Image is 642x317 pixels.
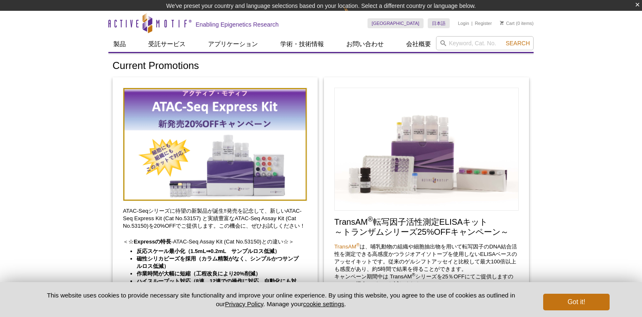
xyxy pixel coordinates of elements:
a: 学術・技術情報 [275,36,329,52]
a: 受託サービス [143,36,191,52]
a: TransAM® [334,243,360,250]
h2: Enabling Epigenetics Research [196,21,279,28]
button: Got it! [543,294,610,310]
strong: Expressの特長 [134,238,171,245]
button: Search [503,39,532,47]
a: Cart [500,20,515,26]
a: Register [475,20,492,26]
a: [GEOGRAPHIC_DATA] [368,18,424,28]
li: (0 items) [500,18,534,28]
img: Save on TransAM [334,88,519,211]
sup: ® [368,215,372,223]
a: 製品 [108,36,131,52]
strong: 磁性シリカビーズを採用（カラム精製がなく、シンプルかつサンプルロス低減） [137,256,299,269]
a: 会社概要 [401,36,436,52]
sup: ® [412,272,415,277]
p: ATAC-Seqシリーズに待望の新製品が誕生‼発売を記念して、新しいATAC-Seq Express Kit (Cat No.53157) と実績豊富なATAC-Seq Assay Kit (C... [123,207,307,230]
p: This website uses cookies to provide necessary site functionality and improve your online experie... [32,291,529,308]
strong: ハイスループット対応（8連、12連での操作に対応。自動化にも対応可能） [137,278,297,292]
input: Keyword, Cat. No. [436,36,534,50]
a: アプリケーション [203,36,263,52]
span: Search [506,40,530,47]
sup: ® [356,242,360,247]
a: Login [458,20,469,26]
strong: 作業時間が大幅に短縮（工程改良により20%削減） [137,270,261,277]
h1: Current Promotions [113,60,529,72]
img: Save on ATAC-Seq Kits [123,88,307,202]
img: Your Cart [500,21,504,25]
a: 日本語 [428,18,450,28]
p: ＜☆ -ATAC-Seq Assay Kit (Cat No.53150)との違い☆＞ [123,238,307,246]
a: お問い合わせ [341,36,389,52]
li: | [471,18,473,28]
button: cookie settings [303,300,344,307]
a: Privacy Policy [225,300,263,307]
h2: TransAM 転写因子活性測定ELISAキット ～トランザムシリーズ25%OFFキャンペーン～ [334,217,519,237]
p: は、哺乳動物の組織や細胞抽出物を用いて転写因子のDNA結合活性を測定できる高感度かつラジオアイソトープを使用しないELISAベースのアッセイキットです。従来のゲルシフトアッセイと比較して最大10... [334,243,519,288]
img: Change Here [344,6,366,26]
strong: 反応スケール最小化（1.5mL⇒0.2mL サンプルロス低減） [137,248,280,254]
